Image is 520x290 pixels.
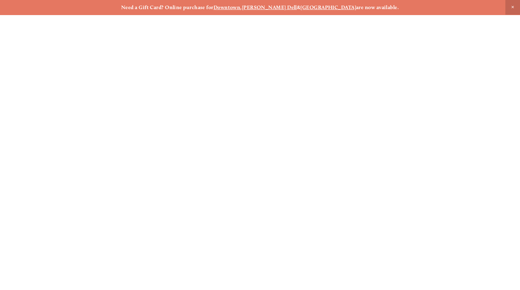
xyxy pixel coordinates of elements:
[300,4,356,11] a: [GEOGRAPHIC_DATA]
[297,4,300,11] strong: &
[121,4,214,11] strong: Need a Gift Card? Online purchase for
[356,4,399,11] strong: are now available.
[214,4,241,11] a: Downtown
[242,4,297,11] a: [PERSON_NAME] Dell
[240,4,242,11] strong: ,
